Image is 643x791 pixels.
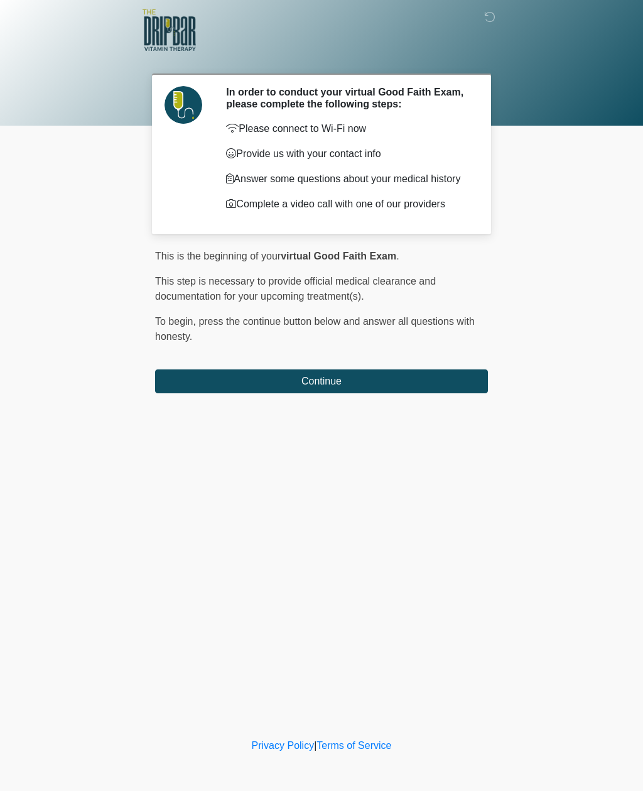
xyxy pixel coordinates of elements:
img: The DRIPBaR - Alamo Ranch SATX Logo [143,9,196,51]
span: To begin, [155,316,198,327]
p: Provide us with your contact info [226,146,469,161]
h2: In order to conduct your virtual Good Faith Exam, please complete the following steps: [226,86,469,110]
img: Agent Avatar [165,86,202,124]
strong: virtual Good Faith Exam [281,251,396,261]
p: Please connect to Wi-Fi now [226,121,469,136]
a: Privacy Policy [252,740,315,751]
span: . [396,251,399,261]
button: Continue [155,369,488,393]
a: Terms of Service [316,740,391,751]
span: press the continue button below and answer all questions with honesty. [155,316,475,342]
span: This is the beginning of your [155,251,281,261]
p: Complete a video call with one of our providers [226,197,469,212]
span: This step is necessary to provide official medical clearance and documentation for your upcoming ... [155,276,436,302]
a: | [314,740,316,751]
p: Answer some questions about your medical history [226,172,469,187]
